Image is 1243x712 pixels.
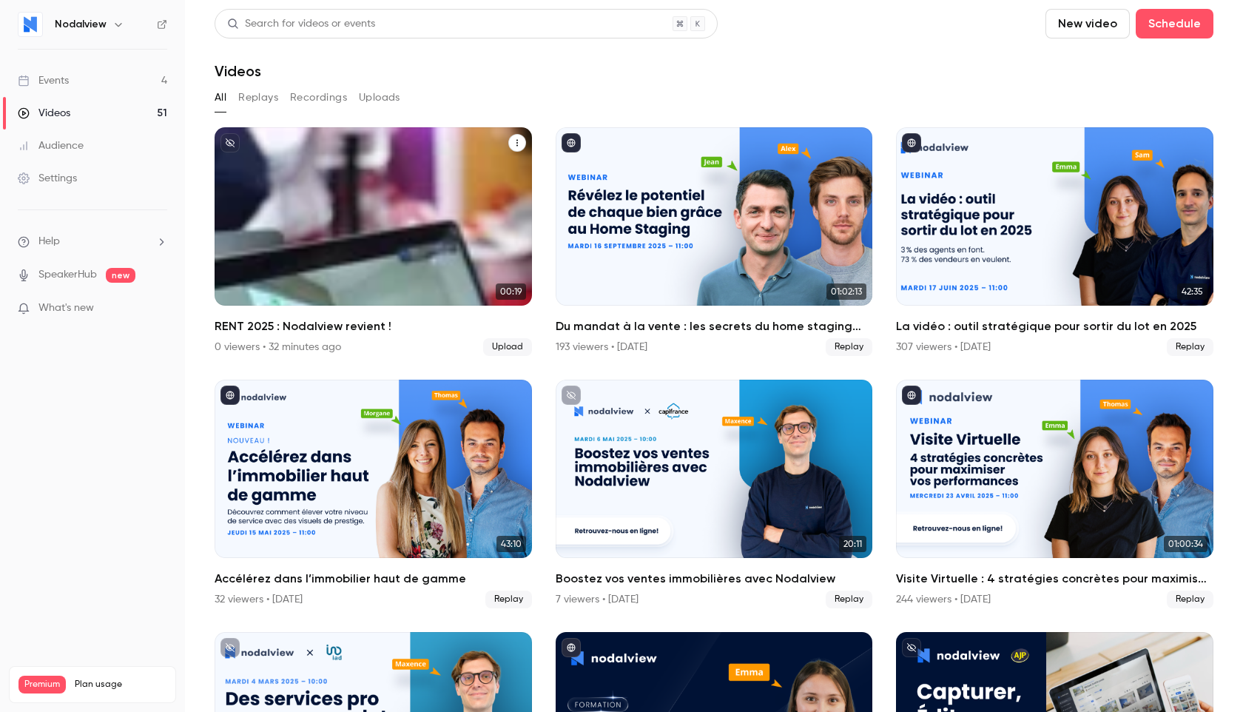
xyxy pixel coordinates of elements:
div: 307 viewers • [DATE] [896,340,991,355]
h2: Du mandat à la vente : les secrets du home staging virtuel pour déclencher le coup de cœur [556,318,873,335]
span: Replay [1167,338,1213,356]
a: 00:19RENT 2025 : Nodalview revient !0 viewers • 32 minutes agoUpload [215,127,532,356]
span: 01:02:13 [826,283,866,300]
button: Recordings [290,86,347,110]
span: Replay [485,591,532,608]
div: Audience [18,138,84,153]
h1: Videos [215,62,261,80]
div: 0 viewers • 32 minutes ago [215,340,341,355]
button: All [215,86,226,110]
li: Accélérez dans l’immobilier haut de gamme [215,380,532,608]
button: published [902,386,921,405]
span: Replay [826,338,872,356]
span: Plan usage [75,679,166,691]
button: Replays [238,86,278,110]
div: 193 viewers • [DATE] [556,340,647,355]
a: SpeakerHub [38,267,97,283]
span: Upload [483,338,532,356]
button: published [902,133,921,152]
div: Search for videos or events [227,16,375,32]
span: 42:35 [1177,283,1207,300]
li: La vidéo : outil stratégique pour sortir du lot en 2025 [896,127,1213,356]
h2: La vidéo : outil stratégique pour sortir du lot en 2025 [896,318,1213,335]
span: Replay [826,591,872,608]
div: Settings [18,171,77,186]
h2: RENT 2025 : Nodalview revient ! [215,318,532,335]
a: 01:00:34Visite Virtuelle : 4 stratégies concrètes pour maximiser vos performances244 viewers • [D... [896,380,1213,608]
li: help-dropdown-opener [18,234,167,249]
button: published [562,133,581,152]
button: unpublished [220,638,240,657]
span: 00:19 [496,283,526,300]
div: Videos [18,106,70,121]
div: 244 viewers • [DATE] [896,592,991,607]
button: published [220,386,240,405]
button: Schedule [1136,9,1213,38]
a: 01:02:13Du mandat à la vente : les secrets du home staging virtuel pour déclencher le coup de cœu... [556,127,873,356]
button: published [562,638,581,657]
span: Help [38,234,60,249]
li: RENT 2025 : Nodalview revient ! [215,127,532,356]
li: Boostez vos ventes immobilières avec Nodalview [556,380,873,608]
span: Replay [1167,591,1213,608]
a: 43:10Accélérez dans l’immobilier haut de gamme32 viewers • [DATE]Replay [215,380,532,608]
img: Nodalview [18,13,42,36]
button: unpublished [562,386,581,405]
button: unpublished [902,638,921,657]
a: 42:35La vidéo : outil stratégique pour sortir du lot en 2025307 viewers • [DATE]Replay [896,127,1213,356]
h6: Nodalview [55,17,107,32]
span: Premium [18,676,66,693]
a: 20:11Boostez vos ventes immobilières avec Nodalview7 viewers • [DATE]Replay [556,380,873,608]
h2: Boostez vos ventes immobilières avec Nodalview [556,570,873,588]
span: 20:11 [839,536,866,552]
h2: Visite Virtuelle : 4 stratégies concrètes pour maximiser vos performances [896,570,1213,588]
iframe: Noticeable Trigger [149,302,167,315]
span: 43:10 [496,536,526,552]
li: Du mandat à la vente : les secrets du home staging virtuel pour déclencher le coup de cœur [556,127,873,356]
div: 7 viewers • [DATE] [556,592,639,607]
div: 32 viewers • [DATE] [215,592,303,607]
button: Uploads [359,86,400,110]
span: 01:00:34 [1164,536,1207,552]
div: Events [18,73,69,88]
li: Visite Virtuelle : 4 stratégies concrètes pour maximiser vos performances [896,380,1213,608]
button: unpublished [220,133,240,152]
span: What's new [38,300,94,316]
section: Videos [215,9,1213,703]
button: New video [1045,9,1130,38]
span: new [106,268,135,283]
h2: Accélérez dans l’immobilier haut de gamme [215,570,532,588]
